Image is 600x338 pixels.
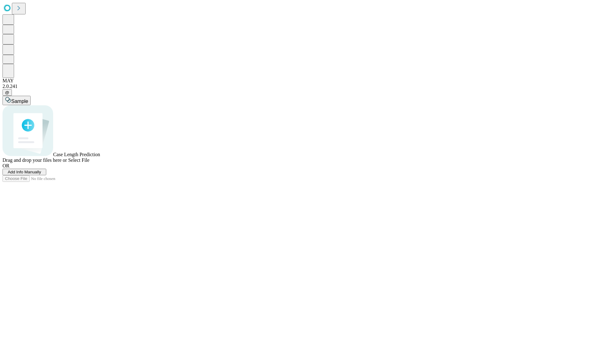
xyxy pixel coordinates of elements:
span: Select File [68,157,89,163]
button: Sample [2,96,31,105]
span: Case Length Prediction [53,152,100,157]
button: Add Info Manually [2,169,46,175]
button: @ [2,89,12,96]
span: OR [2,163,9,168]
span: Add Info Manually [8,170,41,174]
div: 2.0.241 [2,84,597,89]
span: Drag and drop your files here or [2,157,67,163]
span: @ [5,90,9,95]
div: MAY [2,78,597,84]
span: Sample [11,99,28,104]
